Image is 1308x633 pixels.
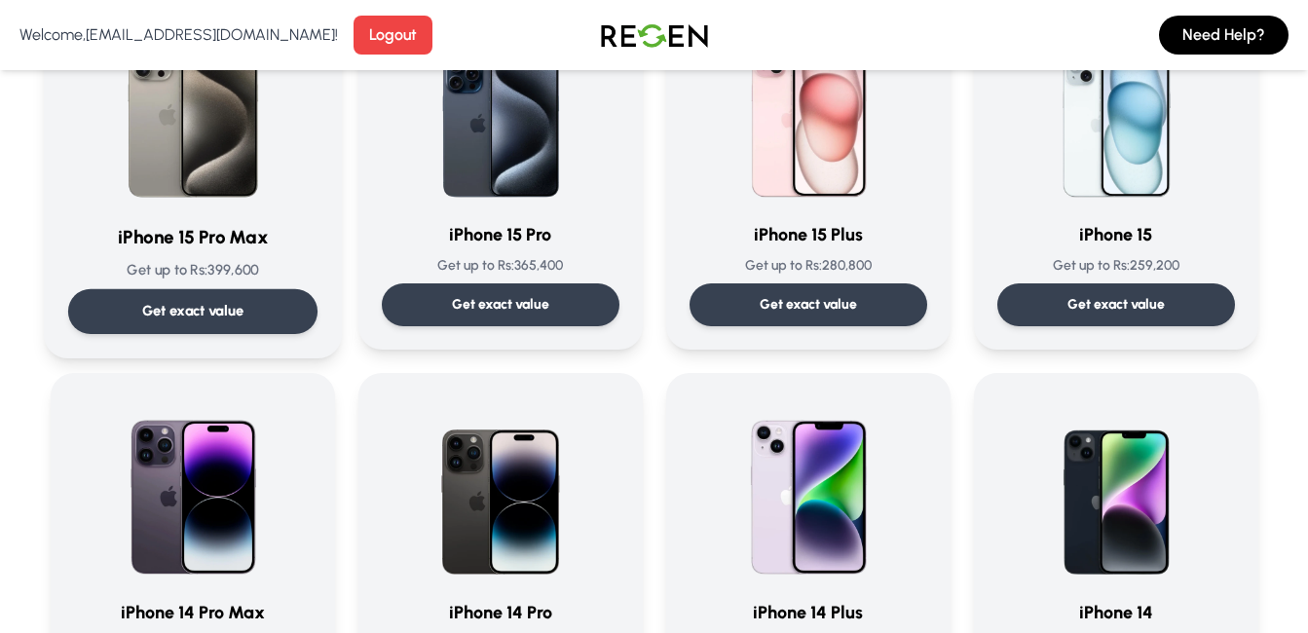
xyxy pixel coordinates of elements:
[760,295,857,315] p: Get exact value
[141,301,243,321] p: Get exact value
[67,224,317,252] h3: iPhone 15 Pro Max
[407,19,594,205] img: iPhone 15 Pro
[690,221,927,248] h3: iPhone 15 Plus
[1023,19,1210,205] img: iPhone 15
[715,19,902,205] img: iPhone 15 Plus
[586,8,723,62] img: Logo
[690,256,927,276] p: Get up to Rs: 280,800
[94,11,291,207] img: iPhone 15 Pro Max
[382,221,619,248] h3: iPhone 15 Pro
[1067,295,1165,315] p: Get exact value
[452,295,549,315] p: Get exact value
[997,256,1235,276] p: Get up to Rs: 259,200
[1159,16,1289,55] button: Need Help?
[382,256,619,276] p: Get up to Rs: 365,400
[997,221,1235,248] h3: iPhone 15
[715,396,902,583] img: iPhone 14 Plus
[1023,396,1210,583] img: iPhone 14
[67,260,317,280] p: Get up to Rs: 399,600
[74,599,312,626] h3: iPhone 14 Pro Max
[382,599,619,626] h3: iPhone 14 Pro
[19,23,338,47] p: Welcome, [EMAIL_ADDRESS][DOMAIN_NAME] !
[354,16,432,55] button: Logout
[99,396,286,583] img: iPhone 14 Pro Max
[690,599,927,626] h3: iPhone 14 Plus
[407,396,594,583] img: iPhone 14 Pro
[997,599,1235,626] h3: iPhone 14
